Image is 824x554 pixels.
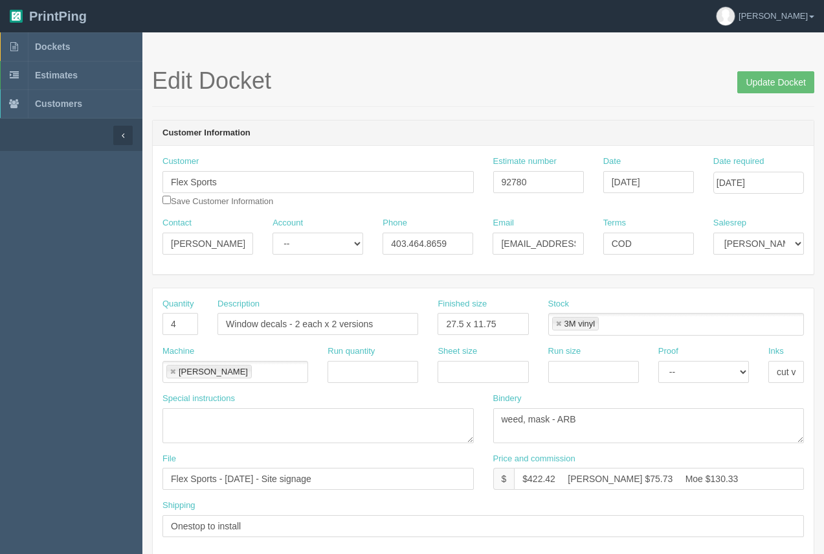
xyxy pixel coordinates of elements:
label: Shipping [162,500,195,512]
div: [PERSON_NAME] [179,367,248,376]
img: avatar_default-7531ab5dedf162e01f1e0bb0964e6a185e93c5c22dfe317fb01d7f8cd2b1632c.jpg [717,7,735,25]
label: Special instructions [162,393,235,405]
label: Machine [162,345,194,358]
label: Sheet size [438,345,477,358]
label: Description [217,298,260,310]
label: Account [273,217,303,229]
input: Enter customer name [162,171,474,193]
label: Proof [658,345,678,358]
span: Dockets [35,41,70,52]
label: Date [603,156,621,168]
label: Phone [383,217,407,229]
label: File [162,453,176,465]
label: Inks [768,345,784,358]
label: Finished size [438,298,487,310]
label: Bindery [493,393,522,405]
span: Estimates [35,70,78,80]
label: Quantity [162,298,194,310]
label: Terms [603,217,626,229]
span: Customers [35,98,82,109]
header: Customer Information [153,121,814,146]
label: Stock [548,298,570,310]
label: Date required [713,156,764,168]
div: 3M vinyl [564,319,596,328]
label: Run quantity [328,345,375,358]
div: $ [493,468,515,490]
label: Run size [548,345,581,358]
div: Save Customer Information [162,156,474,207]
h1: Edit Docket [152,68,814,94]
label: Price and commission [493,453,575,465]
label: Salesrep [713,217,746,229]
label: Contact [162,217,192,229]
input: Update Docket [737,71,814,93]
label: Estimate number [493,156,557,168]
textarea: weed, mask - ARB [493,408,805,443]
img: logo-3e63b451c926e2ac314895c53de4908e5d424f24456219fb08d385ab2e579770.png [10,10,23,23]
label: Customer [162,156,199,168]
label: Email [493,217,514,229]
